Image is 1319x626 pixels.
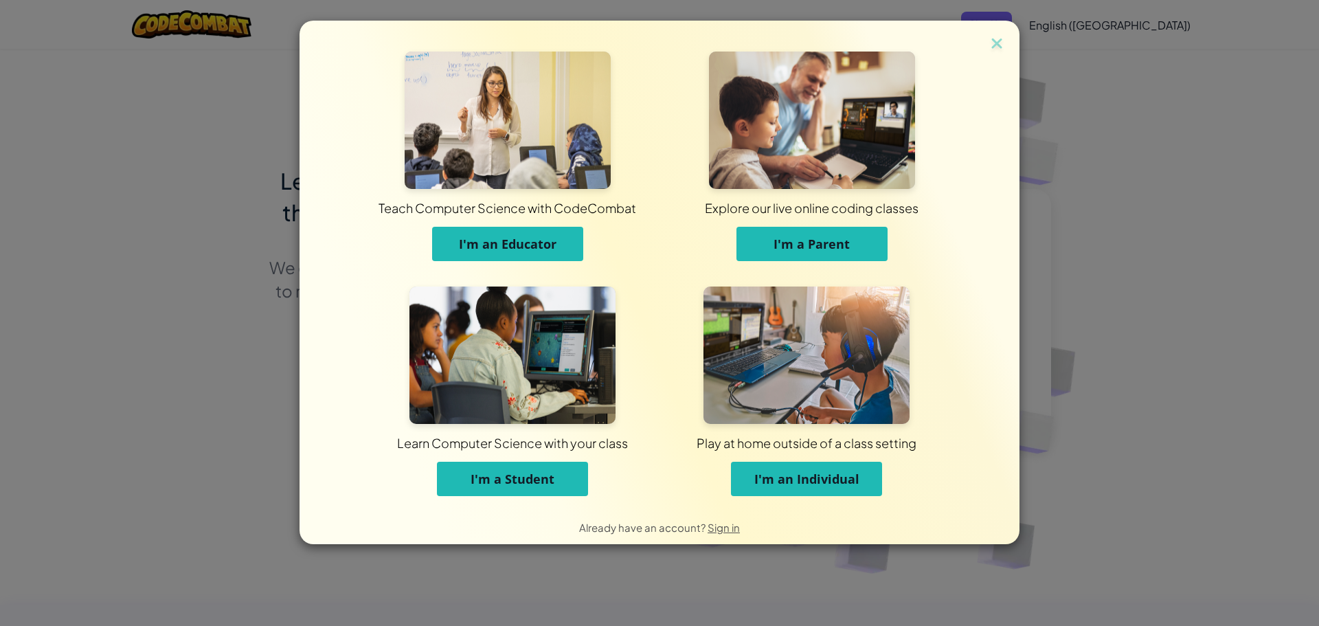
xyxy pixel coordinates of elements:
img: For Individuals [703,287,910,424]
span: Already have an account? [579,521,708,534]
img: For Students [409,287,616,424]
img: For Educators [405,52,611,189]
img: For Parents [709,52,915,189]
span: I'm an Educator [459,236,556,252]
span: I'm an Individual [754,471,859,487]
span: I'm a Student [471,471,554,487]
a: Sign in [708,521,740,534]
button: I'm an Educator [432,227,583,261]
button: I'm a Student [437,462,588,496]
img: close icon [988,34,1006,55]
button: I'm an Individual [731,462,882,496]
div: Explore our live online coding classes [458,199,1165,216]
div: Play at home outside of a class setting [469,434,1145,451]
span: I'm a Parent [774,236,850,252]
button: I'm a Parent [736,227,888,261]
